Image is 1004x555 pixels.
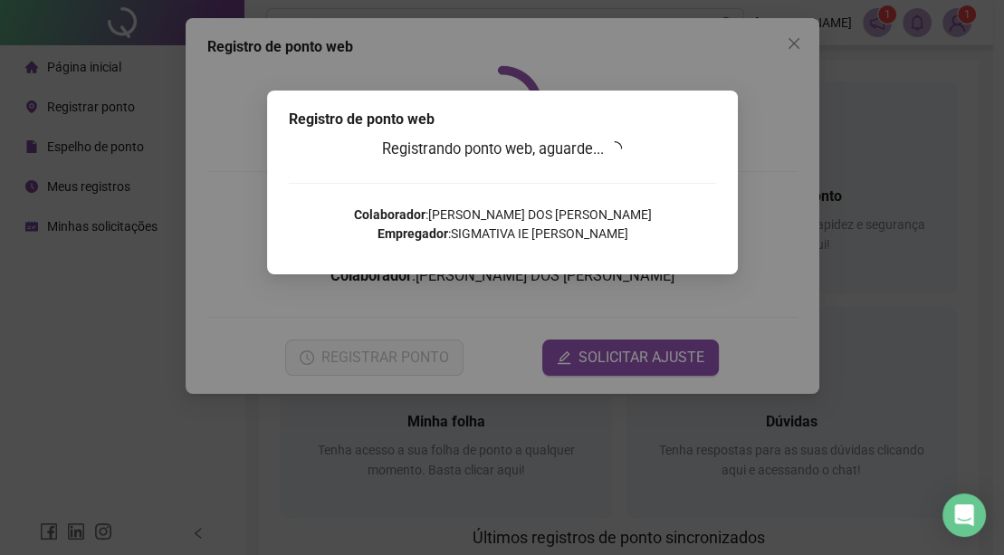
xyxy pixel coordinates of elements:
strong: Empregador [377,226,447,241]
div: Open Intercom Messenger [942,493,986,537]
span: loading [607,141,622,156]
div: Registro de ponto web [289,109,716,130]
strong: Colaborador [353,207,425,222]
h3: Registrando ponto web, aguarde... [289,138,716,161]
p: : [PERSON_NAME] DOS [PERSON_NAME] : SIGMATIVA IE [PERSON_NAME] [289,206,716,244]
